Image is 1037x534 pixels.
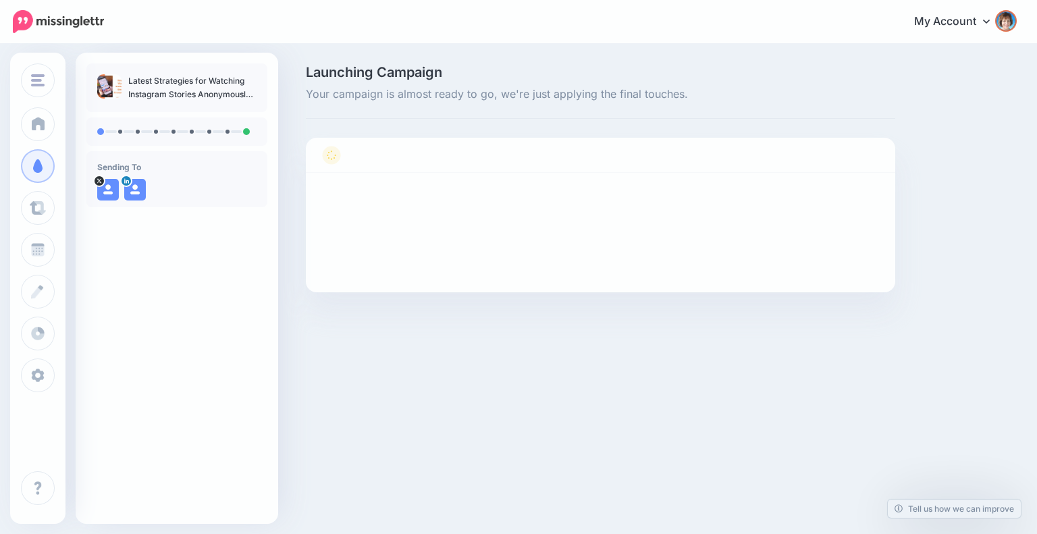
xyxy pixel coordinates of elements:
[124,179,146,201] img: user_default_image.png
[13,10,104,33] img: Missinglettr
[306,86,895,103] span: Your campaign is almost ready to go, we're just applying the final touches.
[901,5,1017,38] a: My Account
[97,179,119,201] img: user_default_image.png
[97,74,122,99] img: 6184b962ac197ba166a9c24c1b05706f_thumb.jpg
[128,74,257,101] p: Latest Strategies for Watching Instagram Stories Anonymously (+ Free Tools)
[97,162,257,172] h4: Sending To
[31,74,45,86] img: menu.png
[306,65,895,79] span: Launching Campaign
[888,500,1021,518] a: Tell us how we can improve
